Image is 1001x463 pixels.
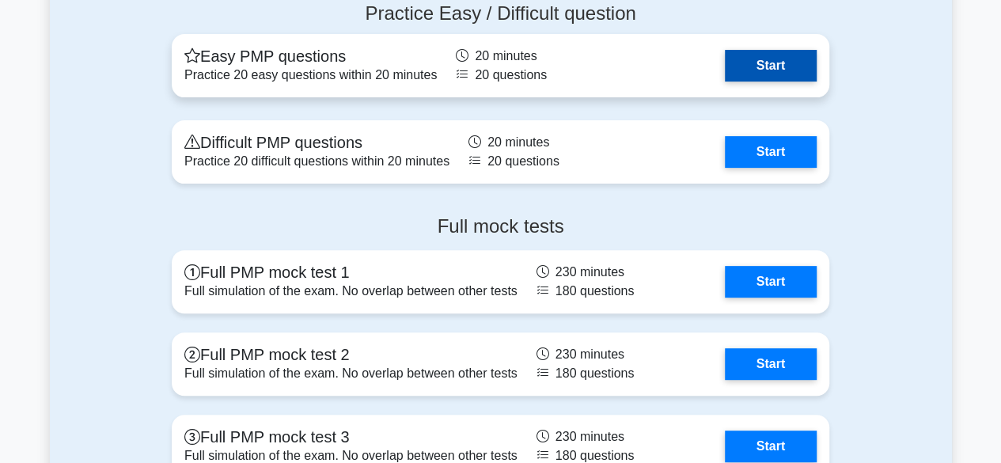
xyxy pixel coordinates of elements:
[725,50,817,82] a: Start
[725,348,817,380] a: Start
[725,266,817,298] a: Start
[172,215,829,238] h4: Full mock tests
[172,2,829,25] h4: Practice Easy / Difficult question
[725,136,817,168] a: Start
[725,431,817,462] a: Start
